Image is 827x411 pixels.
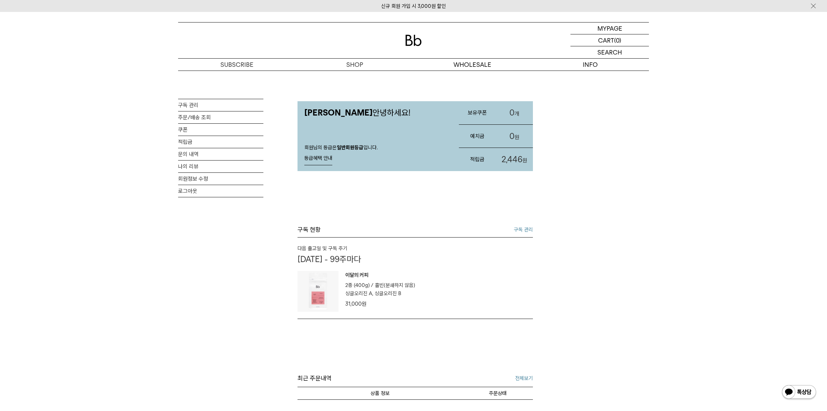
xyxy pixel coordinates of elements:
p: [DATE] - 99주마다 [298,254,533,264]
span: 0 [509,131,514,141]
a: 전체보기 [515,374,533,382]
span: 2종 (400g) / [345,282,374,288]
a: 0원 [496,125,533,148]
a: 적립금 [178,136,263,148]
p: (0) [614,34,621,46]
h3: 보유쿠폰 [459,104,496,122]
p: CART [598,34,614,46]
a: 나의 리뷰 [178,161,263,172]
h3: 적립금 [459,150,496,168]
h3: 구독 현황 [298,226,321,234]
p: MYPAGE [597,22,622,34]
img: 로고 [405,35,422,46]
div: 31,000 [345,300,415,308]
a: 문의 내역 [178,148,263,160]
a: SUBSCRIBE [178,59,296,71]
a: SHOP [296,59,413,71]
div: 회원님의 등급은 입니다. [298,138,452,171]
a: 2,446원 [496,148,533,171]
a: 로그아웃 [178,185,263,197]
a: 다음 출고일 및 구독 주기 [DATE] - 99주마다 [298,244,533,264]
a: 등급혜택 안내 [304,152,332,165]
a: 쿠폰 [178,124,263,136]
strong: 일반회원등급 [337,144,363,151]
img: 카카오톡 채널 1:1 채팅 버튼 [781,384,817,401]
p: WHOLESALE [413,59,531,71]
h6: 다음 출고일 및 구독 주기 [298,244,533,253]
a: 구독 관리 [178,99,263,111]
p: INFO [531,59,649,71]
a: MYPAGE [570,22,649,34]
p: 홀빈(분쇄하지 않음) [375,281,415,289]
h3: 예치금 [459,127,496,145]
a: 구독 관리 [514,226,533,234]
p: 싱글오리진 A, 싱글오리진 B [345,289,401,298]
th: 상품명/옵션 [298,387,462,399]
a: 회원정보 수정 [178,173,263,185]
a: 상품이미지 이달의 커피 2종 (400g) / 홀빈(분쇄하지 않음) 싱글오리진 A, 싱글오리진 B 31,000원 [298,271,533,312]
strong: [PERSON_NAME] [304,108,373,118]
img: 상품이미지 [298,271,338,312]
a: 주문/배송 조회 [178,111,263,123]
span: 최근 주문내역 [298,374,332,383]
p: 이달의 커피 [345,271,415,281]
p: 안녕하세요! [298,101,452,124]
th: 주문상태 [462,387,533,399]
p: SEARCH [597,46,622,58]
a: 0개 [496,101,533,124]
span: 0 [509,108,514,118]
span: 2,446 [502,154,522,164]
a: 신규 회원 가입 시 3,000원 할인 [381,3,446,9]
span: 원 [362,301,366,307]
a: CART (0) [570,34,649,46]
